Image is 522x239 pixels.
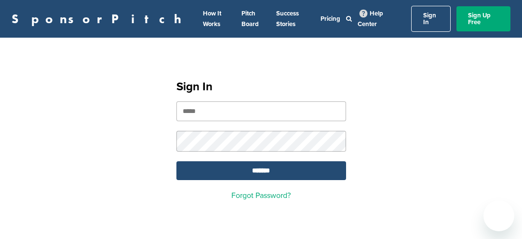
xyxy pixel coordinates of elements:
a: Help Center [358,8,383,30]
a: Sign In [411,6,451,32]
iframe: Button to launch messaging window [483,200,514,231]
a: Pitch Board [241,10,259,28]
h1: Sign In [176,78,346,96]
a: SponsorPitch [12,13,187,25]
a: Pricing [321,15,340,23]
a: Forgot Password? [231,191,291,200]
a: Sign Up Free [456,6,510,31]
a: Success Stories [276,10,299,28]
a: How It Works [203,10,221,28]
